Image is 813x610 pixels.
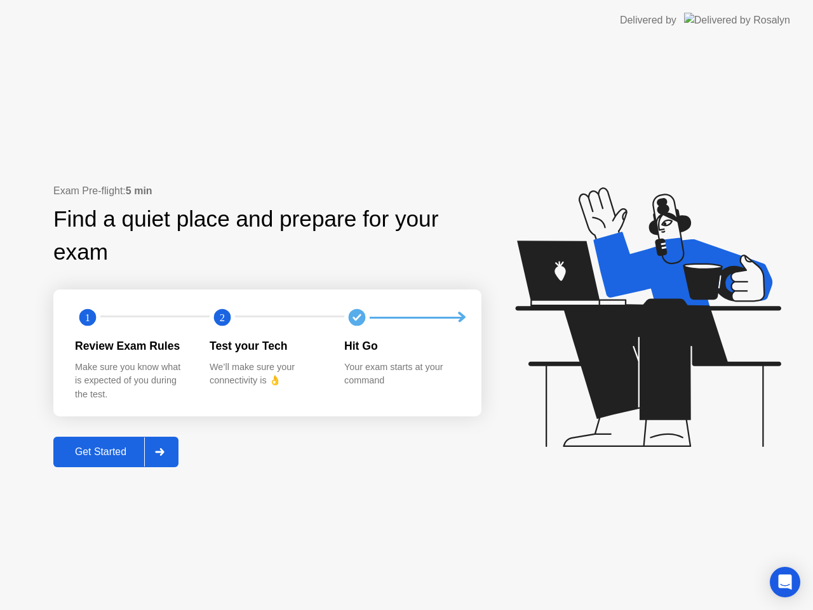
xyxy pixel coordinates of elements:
[57,446,144,458] div: Get Started
[770,567,800,597] div: Open Intercom Messenger
[85,312,90,324] text: 1
[344,361,459,388] div: Your exam starts at your command
[684,13,790,27] img: Delivered by Rosalyn
[53,202,481,270] div: Find a quiet place and prepare for your exam
[75,361,189,402] div: Make sure you know what is expected of you during the test.
[620,13,676,28] div: Delivered by
[53,183,481,199] div: Exam Pre-flight:
[126,185,152,196] b: 5 min
[75,338,189,354] div: Review Exam Rules
[210,361,324,388] div: We’ll make sure your connectivity is 👌
[210,338,324,354] div: Test your Tech
[220,312,225,324] text: 2
[53,437,178,467] button: Get Started
[344,338,459,354] div: Hit Go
